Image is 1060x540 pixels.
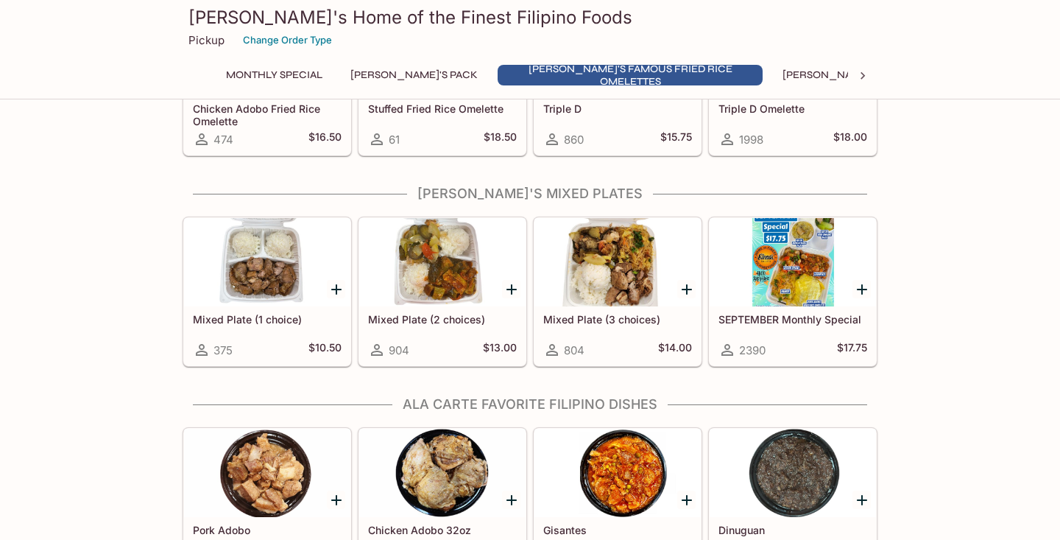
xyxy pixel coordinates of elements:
[543,524,692,536] h5: Gisantes
[483,341,517,359] h5: $13.00
[710,429,876,517] div: Dinuguan
[193,524,342,536] h5: Pork Adobo
[342,65,486,85] button: [PERSON_NAME]'s Pack
[677,280,696,298] button: Add Mixed Plate (3 choices)
[658,341,692,359] h5: $14.00
[837,341,867,359] h5: $17.75
[358,217,526,366] a: Mixed Plate (2 choices)904$13.00
[739,133,763,147] span: 1998
[564,343,584,357] span: 804
[774,65,962,85] button: [PERSON_NAME]'s Mixed Plates
[484,130,517,148] h5: $18.50
[368,102,517,115] h5: Stuffed Fried Rice Omelette
[193,313,342,326] h5: Mixed Plate (1 choice)
[660,130,692,148] h5: $15.75
[236,29,339,52] button: Change Order Type
[502,491,520,509] button: Add Chicken Adobo 32oz
[368,524,517,536] h5: Chicken Adobo 32oz
[534,217,702,366] a: Mixed Plate (3 choices)804$14.00
[852,280,871,298] button: Add SEPTEMBER Monthly Special
[213,133,233,147] span: 474
[193,102,342,127] h5: Chicken Adobo Fried Rice Omelette
[183,186,877,202] h4: [PERSON_NAME]'s Mixed Plates
[218,65,331,85] button: Monthly Special
[677,491,696,509] button: Add Gisantes
[534,218,701,306] div: Mixed Plate (3 choices)
[543,313,692,326] h5: Mixed Plate (3 choices)
[852,491,871,509] button: Add Dinuguan
[502,280,520,298] button: Add Mixed Plate (2 choices)
[188,6,872,29] h3: [PERSON_NAME]'s Home of the Finest Filipino Foods
[534,429,701,517] div: Gisantes
[308,341,342,359] h5: $10.50
[718,102,867,115] h5: Triple D Omelette
[368,313,517,326] h5: Mixed Plate (2 choices)
[213,343,233,357] span: 375
[389,343,409,357] span: 904
[718,524,867,536] h5: Dinuguan
[183,396,877,413] h4: Ala Carte Favorite Filipino Dishes
[718,313,867,326] h5: SEPTEMBER Monthly Special
[327,491,345,509] button: Add Pork Adobo
[498,65,763,85] button: [PERSON_NAME]'s Famous Fried Rice Omelettes
[389,133,400,147] span: 61
[183,217,351,366] a: Mixed Plate (1 choice)375$10.50
[308,130,342,148] h5: $16.50
[359,429,526,517] div: Chicken Adobo 32oz
[184,218,350,306] div: Mixed Plate (1 choice)
[710,218,876,306] div: SEPTEMBER Monthly Special
[359,218,526,306] div: Mixed Plate (2 choices)
[709,217,877,366] a: SEPTEMBER Monthly Special2390$17.75
[188,33,225,47] p: Pickup
[833,130,867,148] h5: $18.00
[739,343,766,357] span: 2390
[564,133,584,147] span: 860
[184,429,350,517] div: Pork Adobo
[543,102,692,115] h5: Triple D
[327,280,345,298] button: Add Mixed Plate (1 choice)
